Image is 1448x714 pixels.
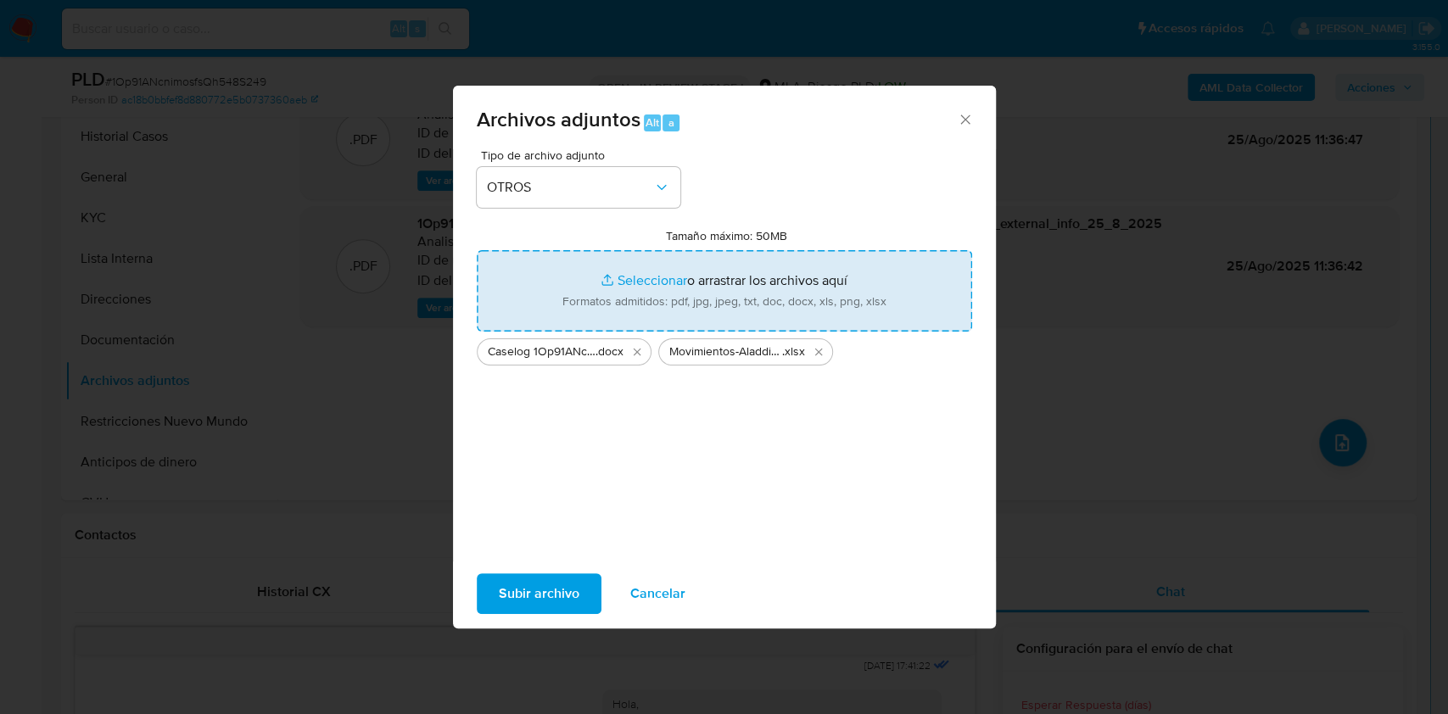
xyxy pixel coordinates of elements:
span: .xlsx [782,343,805,360]
button: Cancelar [608,573,707,614]
button: OTROS [477,167,680,208]
span: a [668,114,674,131]
button: Eliminar Caselog 1Op91ANcnimosfsQh548S249_2025_08_19_00_09_28.docx [627,342,647,362]
span: Alt [646,114,659,131]
button: Eliminar Movimientos-Aladdin-1260281555.xlsx [808,342,829,362]
span: Subir archivo [499,575,579,612]
span: Caselog 1Op91ANcnimosfsQh548S249_2025_08_19_00_09_28 [488,343,595,360]
button: Cerrar [957,111,972,126]
span: Cancelar [630,575,685,612]
span: OTROS [487,179,653,196]
label: Tamaño máximo: 50MB [666,228,787,243]
span: Movimientos-Aladdin-1260281555 [669,343,782,360]
ul: Archivos seleccionados [477,332,972,365]
span: Tipo de archivo adjunto [481,149,685,161]
span: Archivos adjuntos [477,104,640,134]
button: Subir archivo [477,573,601,614]
span: .docx [595,343,623,360]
